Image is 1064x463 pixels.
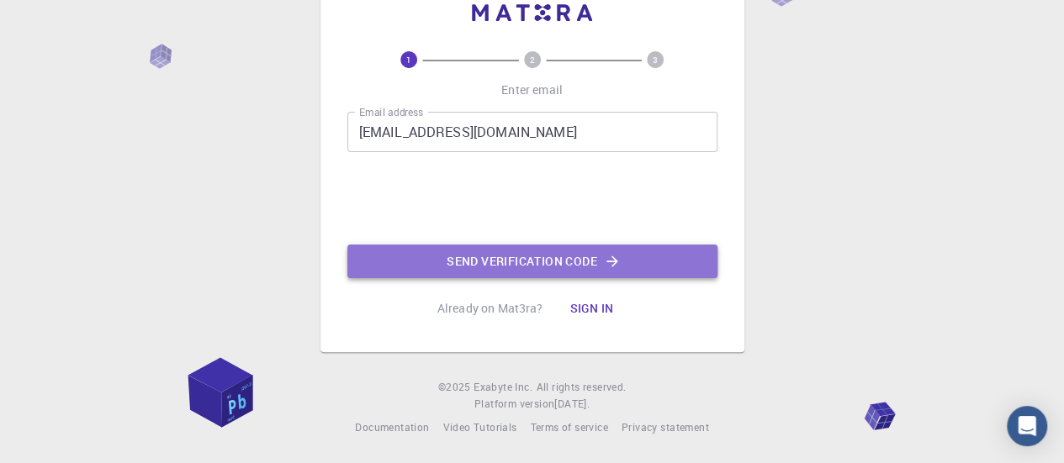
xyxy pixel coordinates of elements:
a: Privacy statement [622,419,709,436]
span: All rights reserved. [536,379,626,396]
button: Sign in [556,292,627,325]
a: Documentation [355,419,429,436]
span: Terms of service [530,420,607,434]
span: Platform version [474,396,554,413]
span: [DATE] . [554,397,590,410]
a: Exabyte Inc. [474,379,532,396]
a: Terms of service [530,419,607,436]
span: Exabyte Inc. [474,380,532,393]
p: Enter email [501,82,563,98]
p: Already on Mat3ra? [437,300,543,317]
button: Send verification code [347,245,717,278]
iframe: reCAPTCHA [405,166,660,231]
span: Documentation [355,420,429,434]
label: Email address [359,105,423,119]
span: © 2025 [438,379,474,396]
span: Privacy statement [622,420,709,434]
text: 3 [653,54,658,66]
div: Open Intercom Messenger [1007,406,1047,446]
span: Video Tutorials [442,420,516,434]
text: 1 [406,54,411,66]
a: [DATE]. [554,396,590,413]
text: 2 [530,54,535,66]
a: Video Tutorials [442,419,516,436]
